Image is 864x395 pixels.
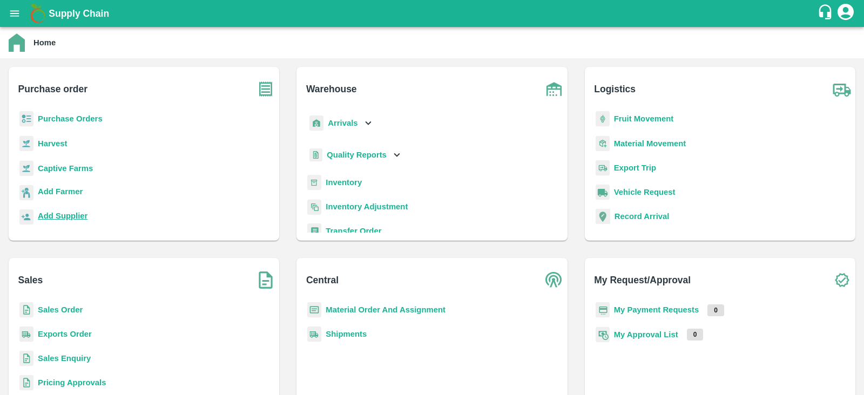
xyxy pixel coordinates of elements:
b: Warehouse [306,81,357,97]
img: recordArrival [596,209,610,224]
b: Quality Reports [327,151,387,159]
img: vehicle [596,185,610,200]
a: Record Arrival [615,212,670,221]
a: Pricing Approvals [38,378,106,387]
img: whInventory [307,175,321,190]
div: Quality Reports [307,144,403,166]
img: shipments [307,326,321,342]
a: Material Order And Assignment [326,305,446,314]
img: logo [27,3,49,24]
a: Exports Order [38,330,92,338]
img: fruit [596,111,610,127]
b: Home [33,38,56,47]
a: Shipments [326,330,367,338]
img: sales [19,302,33,318]
img: material [596,135,610,152]
img: centralMaterial [307,302,321,318]
img: sales [19,351,33,366]
div: Arrivals [307,111,374,135]
a: Inventory Adjustment [326,202,408,211]
img: central [541,267,568,294]
a: Captive Farms [38,164,93,173]
img: sales [19,375,33,391]
a: My Payment Requests [614,305,699,314]
b: Arrivals [328,119,357,127]
a: Harvest [38,139,67,148]
a: Vehicle Request [614,188,676,196]
a: My Approval List [614,330,678,339]
img: payment [596,302,610,318]
a: Purchase Orders [38,114,103,123]
img: qualityReport [309,148,322,162]
a: Fruit Movement [614,114,674,123]
img: home [9,33,25,52]
a: Export Trip [614,164,656,172]
b: Add Supplier [38,212,87,220]
b: Purchase order [18,81,87,97]
a: Add Supplier [38,210,87,224]
img: harvest [19,135,33,152]
img: inventory [307,199,321,215]
p: 0 [707,304,724,316]
a: Supply Chain [49,6,817,21]
b: Sales [18,273,43,288]
a: Transfer Order [326,227,381,235]
img: check [828,267,855,294]
img: harvest [19,160,33,176]
img: truck [828,76,855,103]
img: approval [596,326,610,343]
a: Add Farmer [38,186,83,200]
p: 0 [687,329,704,340]
a: Sales Order [38,305,83,314]
img: reciept [19,111,33,127]
button: open drawer [2,1,27,26]
div: customer-support [817,4,836,23]
b: Logistics [594,81,636,97]
img: supplier [19,209,33,225]
img: shipments [19,326,33,342]
div: account of current user [836,2,855,25]
img: purchase [252,76,279,103]
img: farmer [19,185,33,201]
img: soSales [252,267,279,294]
img: whTransfer [307,223,321,239]
b: My Request/Approval [594,273,691,288]
b: Central [306,273,339,288]
b: Add Farmer [38,187,83,196]
a: Material Movement [614,139,686,148]
a: Inventory [326,178,362,187]
b: Supply Chain [49,8,109,19]
img: delivery [596,160,610,176]
img: whArrival [309,115,323,131]
a: Sales Enquiry [38,354,91,363]
img: warehouse [541,76,568,103]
